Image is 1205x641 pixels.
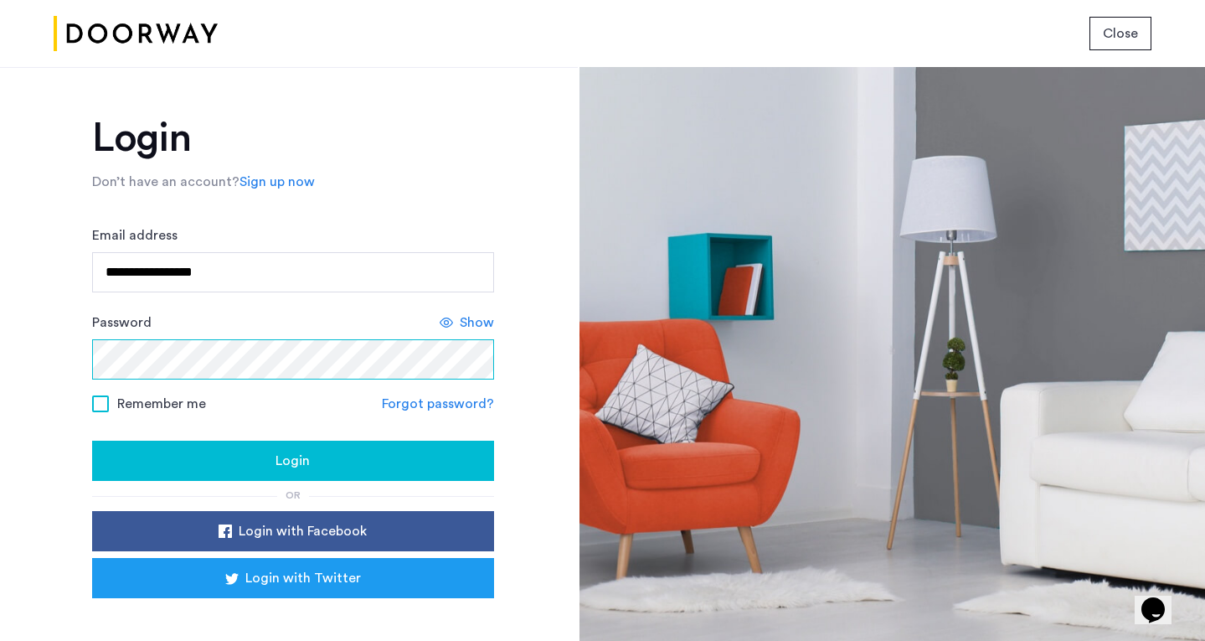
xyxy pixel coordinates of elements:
span: Login with Facebook [239,521,367,541]
a: Forgot password? [382,394,494,414]
span: Login with Twitter [245,568,361,588]
span: Login [276,451,310,471]
button: button [92,511,494,551]
iframe: Sign in with Google Button [117,603,469,640]
iframe: chat widget [1135,574,1188,624]
span: Don’t have an account? [92,175,239,189]
label: Email address [92,225,178,246]
button: button [92,441,494,481]
span: Remember me [117,394,206,414]
h1: Login [92,118,494,158]
span: or [286,490,301,500]
img: logo [54,3,218,65]
button: button [92,558,494,598]
a: Sign up now [239,172,315,192]
button: button [1089,17,1151,50]
span: Close [1103,23,1138,44]
label: Password [92,313,152,333]
span: Show [460,313,494,333]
